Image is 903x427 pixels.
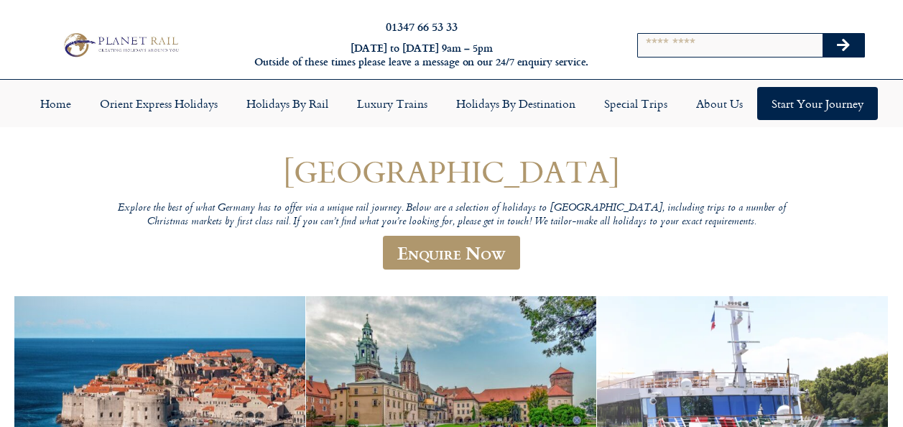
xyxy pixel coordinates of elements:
[442,87,590,120] a: Holidays by Destination
[85,87,232,120] a: Orient Express Holidays
[232,87,343,120] a: Holidays by Rail
[7,87,896,120] nav: Menu
[682,87,757,120] a: About Us
[244,42,598,68] h6: [DATE] to [DATE] 9am – 5pm Outside of these times please leave a message on our 24/7 enquiry serv...
[590,87,682,120] a: Special Trips
[107,155,797,188] h1: [GEOGRAPHIC_DATA]
[107,202,797,229] p: Explore the best of what Germany has to offer via a unique rail journey. Below are a selection of...
[823,34,864,57] button: Search
[386,18,458,35] a: 01347 66 53 33
[59,30,182,60] img: Planet Rail Train Holidays Logo
[343,87,442,120] a: Luxury Trains
[383,236,520,270] a: Enquire Now
[26,87,85,120] a: Home
[757,87,878,120] a: Start your Journey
